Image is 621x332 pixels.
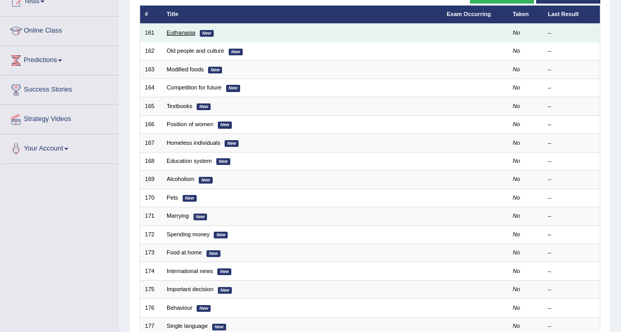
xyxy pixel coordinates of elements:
[513,48,520,54] em: No
[183,195,197,202] em: New
[140,171,162,189] td: 169
[548,29,595,37] div: –
[194,214,208,220] em: New
[200,30,214,37] em: New
[167,121,213,127] a: Position of women
[1,17,119,42] a: Online Class
[197,305,211,312] em: New
[513,140,520,146] em: No
[167,103,193,109] a: Textbooks
[167,194,178,201] a: Pets
[548,102,595,111] div: –
[548,157,595,165] div: –
[197,103,211,110] em: New
[167,176,194,182] a: Alcoholism
[214,232,228,238] em: New
[206,250,220,257] em: New
[548,231,595,239] div: –
[548,175,595,184] div: –
[167,286,213,292] a: Important decision
[140,61,162,79] td: 163
[548,304,595,312] div: –
[543,5,600,23] th: Last Result
[140,244,162,262] td: 173
[225,140,239,147] em: New
[548,84,595,92] div: –
[212,324,226,330] em: New
[167,305,193,311] a: Behaviour
[513,176,520,182] em: No
[140,115,162,133] td: 166
[140,24,162,42] td: 161
[216,158,230,165] em: New
[167,140,220,146] a: Homeless individuals
[167,158,212,164] a: Education system
[140,207,162,225] td: 171
[140,134,162,152] td: 167
[140,225,162,244] td: 172
[513,29,520,36] em: No
[208,67,222,73] em: New
[513,103,520,109] em: No
[229,49,243,55] em: New
[140,299,162,317] td: 176
[1,105,119,131] a: Strategy Videos
[217,268,231,275] em: New
[513,66,520,72] em: No
[162,5,442,23] th: Title
[140,5,162,23] th: #
[167,66,204,72] a: Modified foods
[548,249,595,257] div: –
[548,212,595,220] div: –
[140,152,162,170] td: 168
[140,42,162,60] td: 162
[548,120,595,129] div: –
[513,231,520,237] em: No
[508,5,543,23] th: Taken
[513,305,520,311] em: No
[167,48,224,54] a: Old people and culture
[513,249,520,255] em: No
[167,29,195,36] a: Euthanasia
[1,46,119,72] a: Predictions
[447,11,491,17] a: Exam Occurring
[140,262,162,280] td: 174
[513,213,520,219] em: No
[548,267,595,276] div: –
[1,76,119,101] a: Success Stories
[513,121,520,127] em: No
[167,231,210,237] a: Spending money
[167,323,208,329] a: Single language
[167,213,189,219] a: Marrying
[513,158,520,164] em: No
[1,134,119,160] a: Your Account
[140,280,162,298] td: 175
[513,286,520,292] em: No
[167,268,213,274] a: International news
[226,85,240,92] em: New
[548,139,595,147] div: –
[218,122,232,128] em: New
[513,84,520,90] em: No
[548,47,595,55] div: –
[513,323,520,329] em: No
[167,249,202,255] a: Food at home
[548,194,595,202] div: –
[548,322,595,330] div: –
[140,79,162,97] td: 164
[548,66,595,74] div: –
[513,268,520,274] em: No
[140,97,162,115] td: 165
[218,287,232,294] em: New
[548,285,595,294] div: –
[140,189,162,207] td: 170
[199,177,213,184] em: New
[513,194,520,201] em: No
[167,84,221,90] a: Competition for future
